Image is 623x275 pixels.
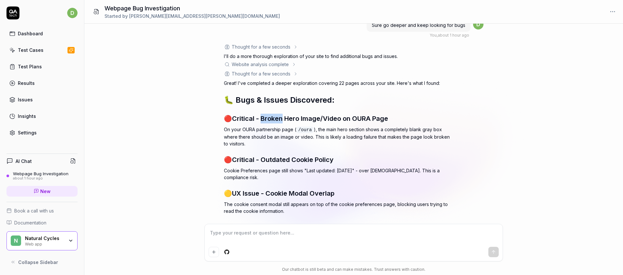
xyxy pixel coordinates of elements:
a: Issues [6,93,78,106]
a: Settings [6,126,78,139]
h3: 🔴 [224,155,451,165]
a: New [6,186,78,197]
code: /oura [296,127,314,133]
span: Sure go deeper and keep looking for bugs [372,22,465,28]
button: NNatural CyclesWeb app [6,231,78,251]
p: I'll do a more thorough exploration of your site to find additional bugs and issues. [224,53,451,60]
p: The cookie consent modal still appears on top of the cookie preferences page, blocking users tryi... [224,201,451,214]
div: Settings [18,129,37,136]
span: d [473,19,483,29]
span: Book a call with us [14,207,54,214]
h2: ✅ What's Working Well: [224,222,451,234]
button: Collapse Sidebar [6,256,78,269]
div: Thought for a few seconds [232,43,290,50]
a: Documentation [6,219,78,226]
span: Critical - Outdated Cookie Policy [232,156,334,164]
h1: Webpage Bug Investigation [104,4,280,13]
span: N [11,235,21,246]
a: Test Cases [6,44,78,56]
div: about 1 hour ago [13,176,68,181]
a: Dashboard [6,27,78,40]
span: Collapse Sidebar [18,259,58,266]
h4: AI Chat [16,158,32,165]
div: Website analysis complete [232,61,289,68]
div: Insights [18,113,36,120]
span: d [67,8,78,18]
span: UX Issue - Cookie Modal Overlap [232,189,335,197]
a: Webpage Bug Investigationabout 1 hour ago [6,171,78,181]
div: , about 1 hour ago [430,32,469,38]
a: Insights [6,110,78,122]
span: You [430,33,437,38]
span: Critical - Broken Hero Image/Video on OURA Page [232,115,388,122]
h3: 🔴 [224,114,451,123]
div: Issues [18,96,33,103]
button: d [67,6,78,19]
p: Cookie Preferences page still shows "Last updated: [DATE]" - over [DEMOGRAPHIC_DATA]. This is a c... [224,167,451,181]
h2: 🐛 Bugs & Issues Discovered: [224,94,451,106]
a: Book a call with us [6,207,78,214]
div: Natural Cycles [25,235,64,241]
div: Web app [25,241,64,246]
p: On your OURA partnership page ( ), the main hero section shows a completely blank gray box where ... [224,126,451,147]
p: Great! I've completed a deeper exploration covering 22 pages across your site. Here's what I found: [224,80,451,86]
div: Test Cases [18,47,43,53]
span: [PERSON_NAME][EMAIL_ADDRESS][PERSON_NAME][DOMAIN_NAME] [129,13,280,19]
div: Results [18,80,35,86]
button: Add attachment [209,247,219,257]
a: Test Plans [6,60,78,73]
div: Started by [104,13,280,19]
span: New [40,188,51,195]
div: Test Plans [18,63,42,70]
span: Documentation [14,219,46,226]
div: Thought for a few seconds [232,70,290,77]
a: Results [6,77,78,89]
div: Our chatbot is still beta and can make mistakes. Trust answers with caution. [204,267,503,272]
div: Webpage Bug Investigation [13,171,68,176]
div: Dashboard [18,30,43,37]
h3: 🟡 [224,189,451,198]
